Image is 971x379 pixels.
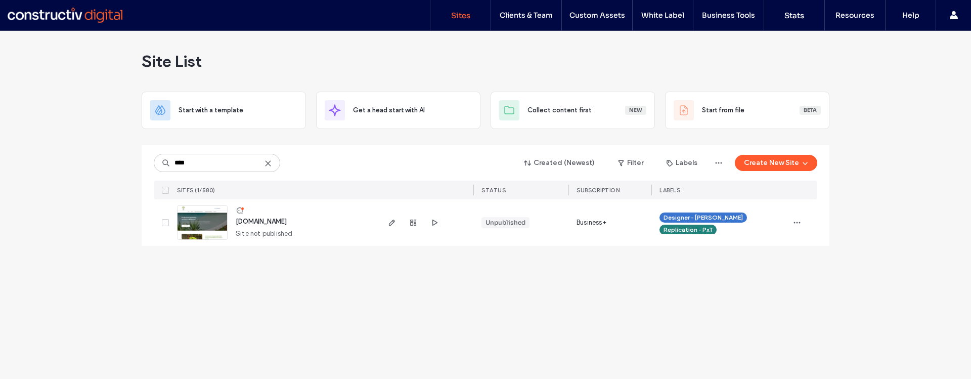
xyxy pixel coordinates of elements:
label: White Label [641,11,684,20]
span: SUBSCRIPTION [577,187,620,194]
span: Get a head start with AI [353,105,425,115]
label: Resources [835,11,874,20]
span: Site not published [236,229,293,239]
span: Collect content first [527,105,592,115]
span: Start with a template [179,105,243,115]
div: Collect content firstNew [491,92,655,129]
label: Business Tools [702,11,755,20]
span: [DOMAIN_NAME] [236,218,287,225]
label: Custom Assets [569,11,625,20]
label: Sites [451,11,470,20]
span: Site List [142,51,202,71]
div: New [625,106,646,115]
button: Create New Site [735,155,817,171]
div: Get a head start with AI [316,92,480,129]
span: Help [23,7,43,16]
span: Business+ [577,218,606,228]
span: STATUS [481,187,506,194]
button: Labels [657,155,707,171]
div: Unpublished [485,218,525,227]
label: Stats [784,11,804,20]
span: Designer - [PERSON_NAME] [664,213,743,222]
div: Start with a template [142,92,306,129]
span: LABELS [659,187,680,194]
span: Start from file [702,105,744,115]
button: Created (Newest) [515,155,604,171]
label: Clients & Team [500,11,553,20]
button: Filter [608,155,653,171]
a: [DOMAIN_NAME] [236,217,287,226]
span: Replication - PxT [664,225,713,234]
span: SITES (1/580) [177,187,215,194]
div: Start from fileBeta [665,92,829,129]
label: Help [902,11,919,20]
div: Beta [800,106,821,115]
